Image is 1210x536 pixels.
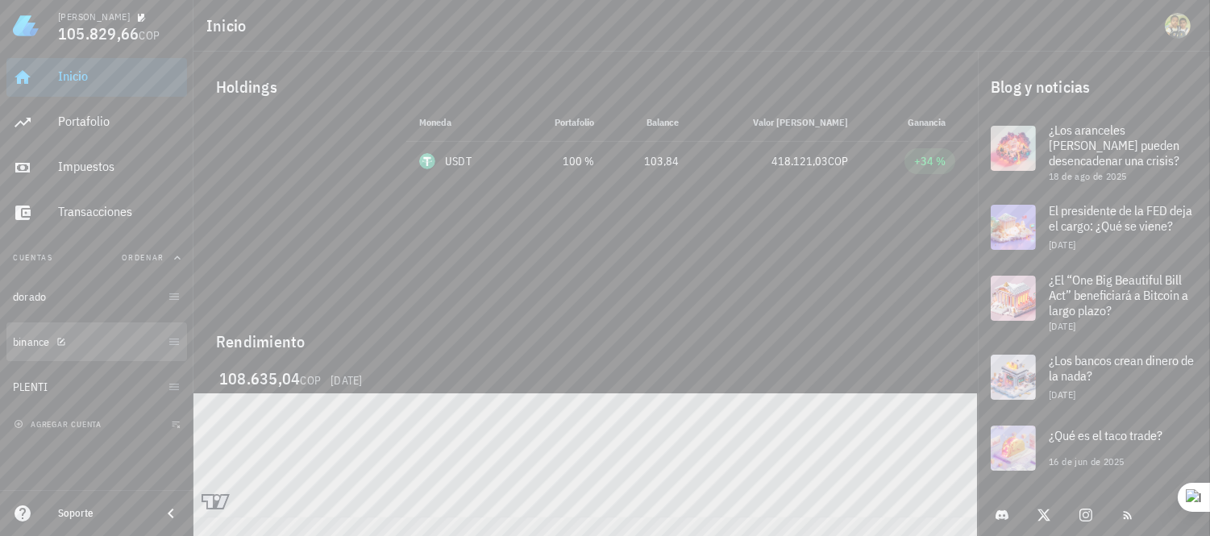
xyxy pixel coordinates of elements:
[13,335,50,349] div: binance
[419,153,435,169] div: USDT-icon
[620,153,679,170] div: 103,84
[445,153,472,169] div: USDT
[1049,352,1194,384] span: ¿Los bancos crean dinero de la nada?
[1049,239,1075,251] span: [DATE]
[202,494,230,509] a: Charting by TradingView
[1165,13,1191,39] div: avatar
[58,159,181,174] div: Impuestos
[203,61,968,113] div: Holdings
[58,204,181,219] div: Transacciones
[1049,427,1162,443] span: ¿Qué es el taco trade?
[58,10,130,23] div: [PERSON_NAME]
[206,13,253,39] h1: Inicio
[203,316,968,355] div: Rendimiento
[6,368,187,406] a: PLENTI
[771,154,828,168] span: 418.121,03
[406,103,516,142] th: Moneda
[529,153,594,170] div: 100 %
[58,507,148,520] div: Soporte
[828,154,848,168] span: COP
[1049,388,1075,401] span: [DATE]
[122,252,164,263] span: Ordenar
[6,58,187,97] a: Inicio
[1049,320,1075,332] span: [DATE]
[978,263,1210,342] a: ¿El “One Big Beautiful Bill Act” beneficiará a Bitcoin a largo plazo? [DATE]
[1049,272,1188,318] span: ¿El “One Big Beautiful Bill Act” beneficiará a Bitcoin a largo plazo?
[914,153,946,169] div: +34 %
[139,28,160,43] span: COP
[6,148,187,187] a: Impuestos
[219,368,301,389] span: 108.635,04
[1049,455,1125,467] span: 16 de jun de 2025
[58,69,181,84] div: Inicio
[1049,202,1192,234] span: El presidente de la FED deja el cargo: ¿Qué se viene?
[6,239,187,277] button: CuentasOrdenar
[301,373,322,388] span: COP
[6,103,187,142] a: Portafolio
[13,380,48,394] div: PLENTI
[978,342,1210,413] a: ¿Los bancos crean dinero de la nada? [DATE]
[331,372,363,388] span: [DATE]
[978,61,1210,113] div: Blog y noticias
[1049,122,1179,168] span: ¿Los aranceles [PERSON_NAME] pueden desencadenar una crisis?
[978,413,1210,484] a: ¿Qué es el taco trade? 16 de jun de 2025
[6,277,187,316] a: dorado
[6,322,187,361] a: binance
[978,113,1210,192] a: ¿Los aranceles [PERSON_NAME] pueden desencadenar una crisis? 18 de ago de 2025
[17,419,102,430] span: agregar cuenta
[978,192,1210,263] a: El presidente de la FED deja el cargo: ¿Qué se viene? [DATE]
[1049,170,1127,182] span: 18 de ago de 2025
[10,416,109,432] button: agregar cuenta
[908,116,955,128] span: Ganancia
[692,103,861,142] th: Valor [PERSON_NAME]
[13,290,47,304] div: dorado
[58,23,139,44] span: 105.829,66
[607,103,692,142] th: Balance
[13,13,39,39] img: LedgiFi
[516,103,607,142] th: Portafolio
[58,114,181,129] div: Portafolio
[6,193,187,232] a: Transacciones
